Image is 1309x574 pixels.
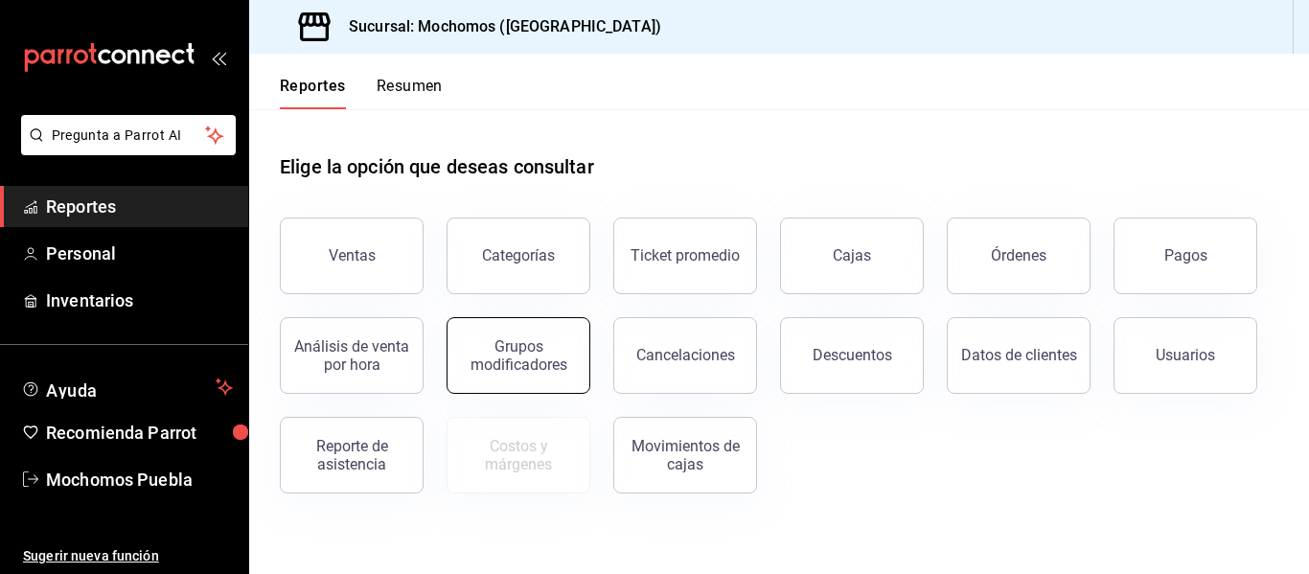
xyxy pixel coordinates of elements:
button: open_drawer_menu [211,50,226,65]
div: Órdenes [991,246,1046,264]
button: Usuarios [1114,317,1257,394]
button: Órdenes [947,218,1091,294]
div: Reporte de asistencia [292,437,411,473]
div: Costos y márgenes [459,437,578,473]
span: Inventarios [46,287,233,313]
div: Grupos modificadores [459,337,578,374]
button: Ventas [280,218,424,294]
button: Ticket promedio [613,218,757,294]
div: Categorías [482,246,555,264]
div: Ventas [329,246,376,264]
button: Resumen [377,77,443,109]
div: Usuarios [1156,346,1215,364]
button: Reporte de asistencia [280,417,424,494]
div: Pagos [1164,246,1207,264]
div: Cancelaciones [636,346,735,364]
button: Análisis de venta por hora [280,317,424,394]
span: Recomienda Parrot [46,420,233,446]
span: Reportes [46,194,233,219]
a: Pregunta a Parrot AI [13,139,236,159]
div: Análisis de venta por hora [292,337,411,374]
button: Pregunta a Parrot AI [21,115,236,155]
button: Grupos modificadores [447,317,590,394]
button: Contrata inventarios para ver este reporte [447,417,590,494]
button: Reportes [280,77,346,109]
button: Datos de clientes [947,317,1091,394]
span: Sugerir nueva función [23,546,233,566]
button: Cajas [780,218,924,294]
span: Ayuda [46,376,208,399]
button: Pagos [1114,218,1257,294]
button: Categorías [447,218,590,294]
div: Datos de clientes [961,346,1077,364]
button: Descuentos [780,317,924,394]
button: Cancelaciones [613,317,757,394]
button: Movimientos de cajas [613,417,757,494]
span: Pregunta a Parrot AI [52,126,206,146]
span: Personal [46,241,233,266]
div: Cajas [833,246,871,264]
div: Ticket promedio [631,246,740,264]
div: navigation tabs [280,77,443,109]
span: Mochomos Puebla [46,467,233,493]
div: Movimientos de cajas [626,437,745,473]
h3: Sucursal: Mochomos ([GEOGRAPHIC_DATA]) [333,15,661,38]
h1: Elige la opción que deseas consultar [280,152,594,181]
div: Descuentos [813,346,892,364]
